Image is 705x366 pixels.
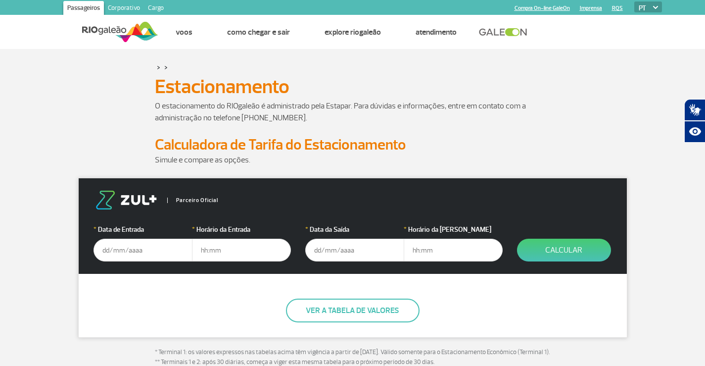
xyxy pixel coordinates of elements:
[144,1,168,17] a: Cargo
[192,239,291,261] input: hh:mm
[684,121,705,143] button: Abrir recursos assistivos.
[176,27,192,37] a: Voos
[94,224,192,235] label: Data de Entrada
[155,100,551,124] p: O estacionamento do RIOgaleão é administrado pela Estapar. Para dúvidas e informações, entre em c...
[286,299,420,322] button: Ver a tabela de valores
[192,224,291,235] label: Horário da Entrada
[167,198,218,203] span: Parceiro Oficial
[305,239,404,261] input: dd/mm/aaaa
[155,136,551,154] h2: Calculadora de Tarifa do Estacionamento
[515,5,570,11] a: Compra On-line GaleOn
[155,154,551,166] p: Simule e compare as opções.
[157,61,160,73] a: >
[612,5,623,11] a: RQS
[305,224,404,235] label: Data da Saída
[94,239,192,261] input: dd/mm/aaaa
[325,27,381,37] a: Explore RIOgaleão
[684,99,705,121] button: Abrir tradutor de língua de sinais.
[684,99,705,143] div: Plugin de acessibilidade da Hand Talk.
[404,239,503,261] input: hh:mm
[164,61,168,73] a: >
[227,27,290,37] a: Como chegar e sair
[63,1,104,17] a: Passageiros
[404,224,503,235] label: Horário da [PERSON_NAME]
[416,27,457,37] a: Atendimento
[517,239,611,261] button: Calcular
[94,191,159,209] img: logo-zul.png
[104,1,144,17] a: Corporativo
[155,78,551,95] h1: Estacionamento
[580,5,602,11] a: Imprensa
